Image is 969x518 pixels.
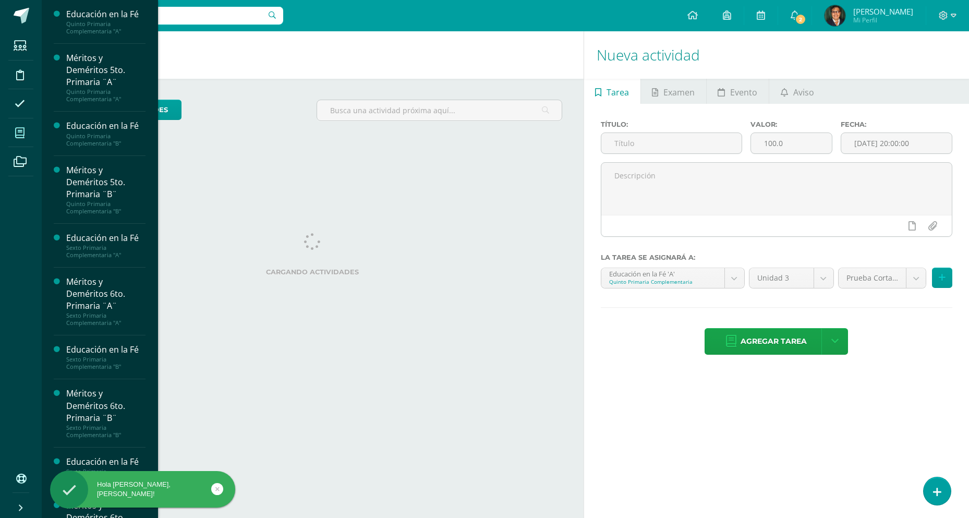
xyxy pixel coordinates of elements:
label: La tarea se asignará a: [601,254,953,261]
div: Sexto Primaria Complementaria "A" [66,244,146,259]
a: Educación en la FéQuinto Primaria Complementaria "A" [66,8,146,35]
span: Prueba Corta (0.0%) [846,268,899,288]
div: Hola [PERSON_NAME], [PERSON_NAME]! [50,480,235,499]
div: Educación en la Fé [66,232,146,244]
div: Educación en la Fé [66,456,146,468]
div: Sexto Primaria Complementaria "B" [66,356,146,370]
div: Méritos y Deméritos 6to. Primaria ¨A¨ [66,276,146,312]
a: Méritos y Deméritos 5to. Primaria ¨A¨Quinto Primaria Complementaria "A" [66,52,146,103]
div: Méritos y Deméritos 6to. Primaria ¨B¨ [66,388,146,424]
a: Méritos y Deméritos 6to. Primaria ¨B¨Sexto Primaria Complementaria "B" [66,388,146,438]
div: Méritos y Deméritos 5to. Primaria ¨B¨ [66,164,146,200]
input: Puntos máximos [751,133,832,153]
span: Evento [730,80,757,105]
input: Título [601,133,742,153]
input: Busca una actividad próxima aquí... [317,100,562,121]
span: Unidad 3 [757,268,806,288]
a: Méritos y Deméritos 5to. Primaria ¨B¨Quinto Primaria Complementaria "B" [66,164,146,215]
a: Examen [641,79,706,104]
div: Méritos y Deméritos 5to. Primaria ¨A¨ [66,52,146,88]
div: Quinto Primaria Complementaria [609,278,717,285]
div: Sexto Primaria Complementaria "B" [66,424,146,439]
input: Fecha de entrega [841,133,952,153]
a: Prueba Corta (0.0%) [839,268,926,288]
a: Educación en la FéSexto Primaria Complementaria "B" [66,344,146,370]
a: Educación en la FéSexto Primaria Complementaria "C" [66,456,146,483]
label: Valor: [750,121,832,128]
a: Educación en la FéQuinto Primaria Complementaria "B" [66,120,146,147]
div: Sexto Primaria Complementaria "A" [66,312,146,327]
a: Aviso [769,79,825,104]
h1: Nueva actividad [597,31,957,79]
div: Quinto Primaria Complementaria "B" [66,200,146,215]
div: Quinto Primaria Complementaria "A" [66,20,146,35]
div: Sexto Primaria Complementaria "C" [66,468,146,483]
div: Educación en la Fé [66,120,146,132]
span: 2 [795,14,806,25]
label: Cargando actividades [63,268,563,276]
a: Méritos y Deméritos 6to. Primaria ¨A¨Sexto Primaria Complementaria "A" [66,276,146,327]
span: [PERSON_NAME] [853,6,913,17]
div: Educación en la Fé [66,8,146,20]
a: Educación en la FéSexto Primaria Complementaria "A" [66,232,146,259]
span: Mi Perfil [853,16,913,25]
span: Examen [663,80,695,105]
div: Educación en la Fé 'A' [609,268,717,278]
a: Tarea [584,79,640,104]
div: Educación en la Fé [66,344,146,356]
label: Título: [601,121,743,128]
a: Evento [707,79,769,104]
div: Quinto Primaria Complementaria "A" [66,88,146,103]
div: Quinto Primaria Complementaria "B" [66,132,146,147]
img: b9c1b873ac2977ebc1e76ab11d9f1297.png [825,5,845,26]
input: Busca un usuario... [49,7,283,25]
span: Agregar tarea [741,329,807,354]
h1: Actividades [54,31,571,79]
a: Educación en la Fé 'A'Quinto Primaria Complementaria [601,268,744,288]
span: Aviso [793,80,814,105]
a: Unidad 3 [749,268,833,288]
span: Tarea [607,80,629,105]
label: Fecha: [841,121,952,128]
